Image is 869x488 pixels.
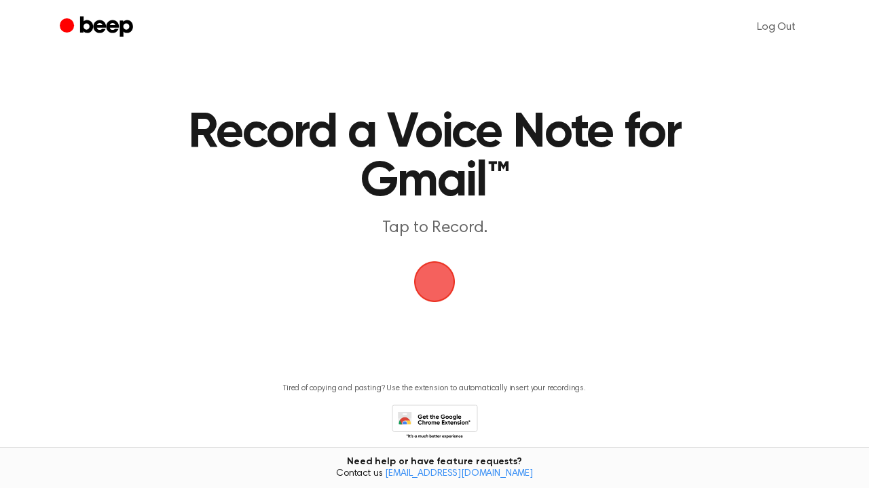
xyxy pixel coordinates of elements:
h1: Record a Voice Note for Gmail™ [147,109,722,206]
a: Beep [60,14,136,41]
a: Log Out [743,11,809,43]
p: Tired of copying and pasting? Use the extension to automatically insert your recordings. [283,383,586,394]
span: Contact us [8,468,861,481]
a: [EMAIL_ADDRESS][DOMAIN_NAME] [385,469,533,478]
button: Beep Logo [414,261,455,302]
p: Tap to Record. [174,217,695,240]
